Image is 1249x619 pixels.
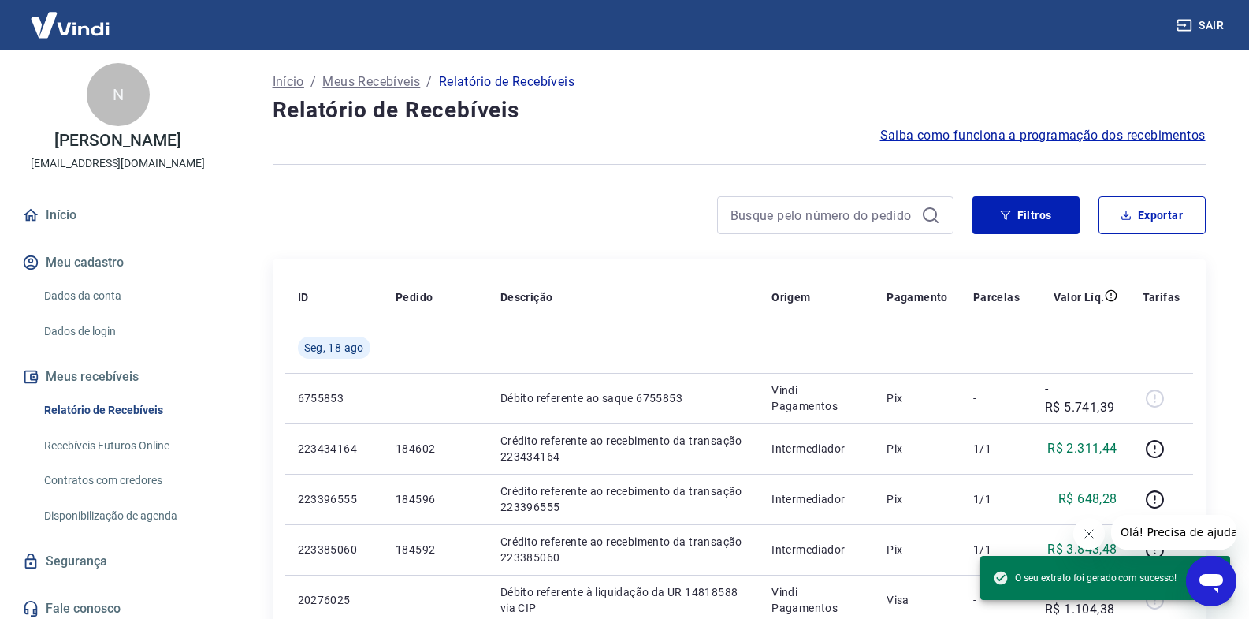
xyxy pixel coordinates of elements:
p: 1/1 [973,491,1020,507]
p: 184596 [396,491,475,507]
a: Relatório de Recebíveis [38,394,217,427]
a: Meus Recebíveis [322,73,420,91]
p: 184602 [396,441,475,457]
p: R$ 3.843,48 [1047,540,1117,559]
p: Crédito referente ao recebimento da transação 223385060 [500,534,747,565]
p: - [973,592,1020,608]
p: Tarifas [1143,289,1180,305]
button: Sair [1173,11,1230,40]
p: Relatório de Recebíveis [439,73,574,91]
p: Intermediador [771,491,861,507]
p: [PERSON_NAME] [54,132,180,149]
p: 1/1 [973,441,1020,457]
p: 184592 [396,542,475,557]
p: Pix [887,390,948,406]
p: Descrição [500,289,553,305]
button: Meu cadastro [19,245,217,280]
button: Meus recebíveis [19,360,217,394]
a: Segurança [19,544,217,579]
a: Saiba como funciona a programação dos recebimentos [880,126,1206,145]
p: Crédito referente ao recebimento da transação 223396555 [500,483,747,515]
p: Débito referente à liquidação da UR 14818588 via CIP [500,584,747,616]
iframe: Mensagem da empresa [1111,515,1236,550]
p: Intermediador [771,542,861,557]
p: Parcelas [973,289,1020,305]
p: 223396555 [298,491,370,507]
p: Pagamento [887,289,948,305]
p: Vindi Pagamentos [771,382,861,414]
p: Valor Líq. [1054,289,1105,305]
button: Filtros [972,196,1080,234]
p: 6755853 [298,390,370,406]
p: 223385060 [298,542,370,557]
p: R$ 2.311,44 [1047,439,1117,458]
input: Busque pelo número do pedido [730,203,915,227]
p: [EMAIL_ADDRESS][DOMAIN_NAME] [31,155,205,172]
p: - [973,390,1020,406]
a: Contratos com credores [38,464,217,497]
p: 223434164 [298,441,370,457]
a: Recebíveis Futuros Online [38,430,217,462]
span: O seu extrato foi gerado com sucesso! [993,570,1177,586]
p: Origem [771,289,810,305]
p: / [426,73,432,91]
p: Intermediador [771,441,861,457]
p: Pix [887,441,948,457]
a: Início [19,198,217,233]
p: 20276025 [298,592,370,608]
p: Pedido [396,289,433,305]
p: Pix [887,542,948,557]
a: Dados de login [38,315,217,348]
h4: Relatório de Recebíveis [273,95,1206,126]
p: Pix [887,491,948,507]
iframe: Fechar mensagem [1073,518,1105,550]
a: Disponibilização de agenda [38,500,217,532]
span: Seg, 18 ago [304,340,364,356]
p: -R$ 1.104,38 [1045,581,1117,619]
p: R$ 648,28 [1058,490,1117,509]
a: Dados da conta [38,280,217,312]
span: Olá! Precisa de ajuda? [9,11,132,24]
p: 1/1 [973,542,1020,557]
p: Débito referente ao saque 6755853 [500,390,747,406]
p: Crédito referente ao recebimento da transação 223434164 [500,433,747,464]
img: Vindi [19,1,121,49]
p: Vindi Pagamentos [771,584,861,616]
p: / [310,73,316,91]
iframe: Botão para abrir a janela de mensagens [1186,556,1236,606]
a: Início [273,73,304,91]
p: -R$ 5.741,39 [1045,379,1117,417]
div: N [87,63,150,126]
p: Visa [887,592,948,608]
p: ID [298,289,309,305]
button: Exportar [1098,196,1206,234]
